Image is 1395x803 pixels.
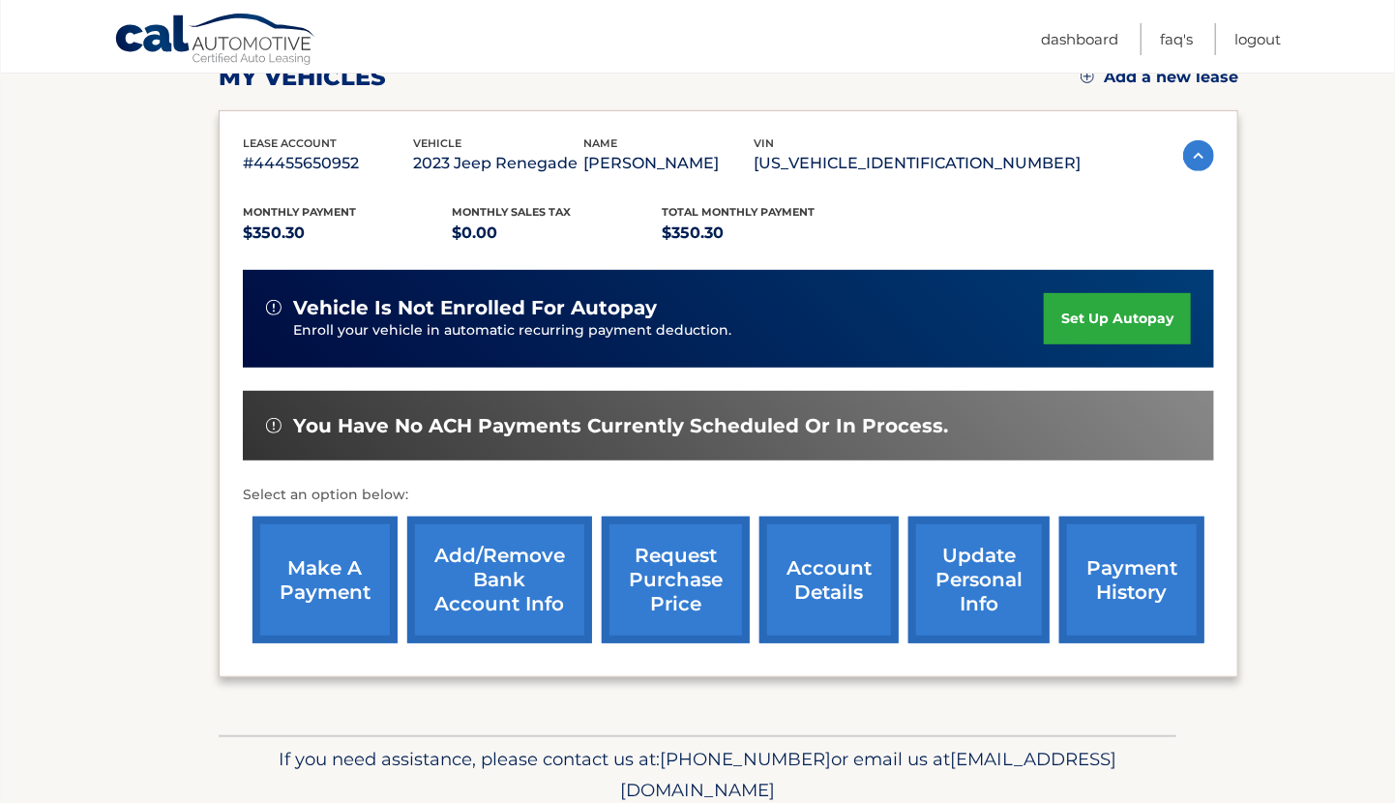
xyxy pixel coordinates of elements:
span: Monthly sales Tax [453,205,572,219]
a: set up autopay [1044,293,1191,344]
h2: my vehicles [219,63,386,92]
img: add.svg [1081,70,1094,83]
p: Enroll your vehicle in automatic recurring payment deduction. [293,320,1044,342]
img: alert-white.svg [266,300,282,315]
p: [PERSON_NAME] [583,150,754,177]
a: request purchase price [602,517,750,643]
span: vehicle is not enrolled for autopay [293,296,657,320]
p: $350.30 [243,220,453,247]
span: [EMAIL_ADDRESS][DOMAIN_NAME] [620,748,1116,801]
p: #44455650952 [243,150,413,177]
span: lease account [243,136,337,150]
img: accordion-active.svg [1183,140,1214,171]
a: Cal Automotive [114,13,317,69]
a: Add a new lease [1081,68,1238,87]
p: $350.30 [662,220,872,247]
a: FAQ's [1160,23,1193,55]
span: name [583,136,617,150]
a: Logout [1234,23,1281,55]
span: Total Monthly Payment [662,205,815,219]
p: [US_VEHICLE_IDENTIFICATION_NUMBER] [754,150,1081,177]
a: Add/Remove bank account info [407,517,592,643]
span: Monthly Payment [243,205,356,219]
a: account details [759,517,899,643]
span: vin [754,136,774,150]
a: make a payment [252,517,398,643]
p: Select an option below: [243,484,1214,507]
a: Dashboard [1041,23,1118,55]
a: payment history [1059,517,1204,643]
img: alert-white.svg [266,418,282,433]
span: vehicle [413,136,461,150]
span: [PHONE_NUMBER] [660,748,831,770]
p: $0.00 [453,220,663,247]
a: update personal info [908,517,1050,643]
span: You have no ACH payments currently scheduled or in process. [293,414,948,438]
p: 2023 Jeep Renegade [413,150,583,177]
